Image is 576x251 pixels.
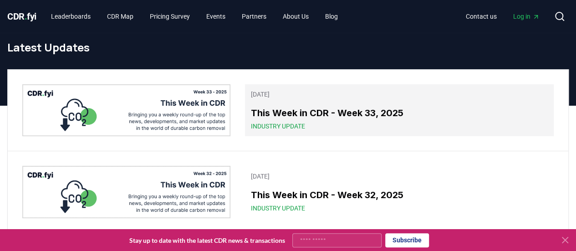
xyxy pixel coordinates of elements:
[245,166,554,218] a: [DATE]This Week in CDR - Week 32, 2025Industry Update
[143,8,197,25] a: Pricing Survey
[513,12,540,21] span: Log in
[250,204,305,213] span: Industry Update
[506,8,547,25] a: Log in
[44,8,345,25] nav: Main
[22,84,230,136] img: This Week in CDR - Week 33, 2025 blog post image
[459,8,504,25] a: Contact us
[250,106,548,120] h3: This Week in CDR - Week 33, 2025
[318,8,345,25] a: Blog
[250,90,548,99] p: [DATE]
[250,172,548,181] p: [DATE]
[234,8,274,25] a: Partners
[100,8,141,25] a: CDR Map
[250,188,548,202] h3: This Week in CDR - Week 32, 2025
[7,10,36,23] a: CDR.fyi
[245,84,554,136] a: [DATE]This Week in CDR - Week 33, 2025Industry Update
[7,40,569,55] h1: Latest Updates
[22,166,230,218] img: This Week in CDR - Week 32, 2025 blog post image
[7,11,36,22] span: CDR fyi
[250,122,305,131] span: Industry Update
[25,11,27,22] span: .
[44,8,98,25] a: Leaderboards
[275,8,316,25] a: About Us
[199,8,233,25] a: Events
[459,8,547,25] nav: Main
